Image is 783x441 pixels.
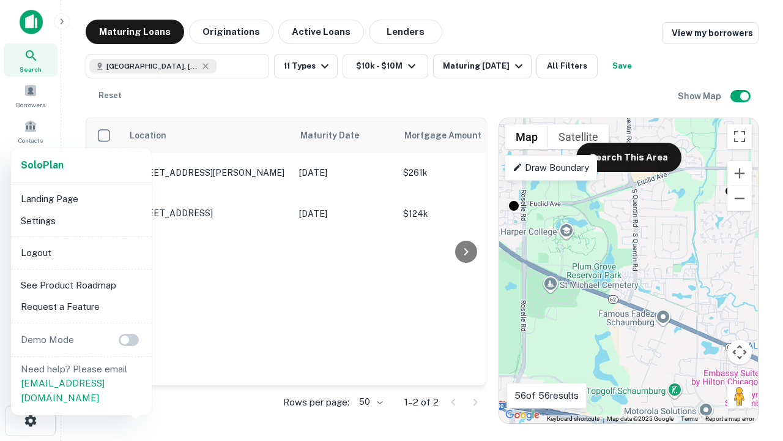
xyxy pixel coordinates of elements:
[16,210,147,232] li: Settings
[21,378,105,403] a: [EMAIL_ADDRESS][DOMAIN_NAME]
[16,242,147,264] li: Logout
[16,188,147,210] li: Landing Page
[21,158,64,173] a: SoloPlan
[16,274,147,296] li: See Product Roadmap
[21,159,64,171] strong: Solo Plan
[722,304,783,363] iframe: Chat Widget
[16,333,79,347] p: Demo Mode
[16,296,147,318] li: Request a Feature
[21,362,142,405] p: Need help? Please email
